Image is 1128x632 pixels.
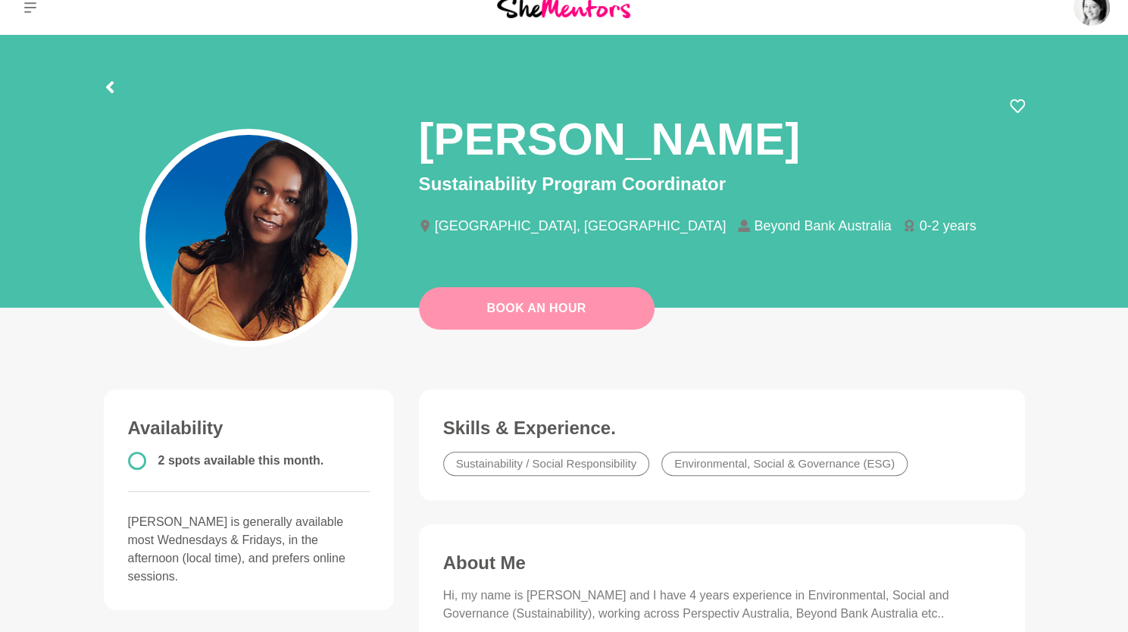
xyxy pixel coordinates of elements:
h3: About Me [443,552,1001,574]
p: Hi, my name is [PERSON_NAME] and I have 4 years experience in Environmental, Social and Governanc... [443,587,1001,623]
li: 0-2 years [903,219,988,233]
li: [GEOGRAPHIC_DATA], [GEOGRAPHIC_DATA] [419,219,739,233]
a: Book An Hour [419,287,655,330]
p: [PERSON_NAME] is generally available most Wednesdays & Fridays, in the afternoon (local time), an... [128,513,370,586]
span: 2 spots available this month. [158,454,324,467]
h1: [PERSON_NAME] [419,111,800,167]
li: Beyond Bank Australia [738,219,903,233]
h3: Skills & Experience. [443,417,1001,440]
h3: Availability [128,417,370,440]
p: Sustainability Program Coordinator [419,171,1025,198]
